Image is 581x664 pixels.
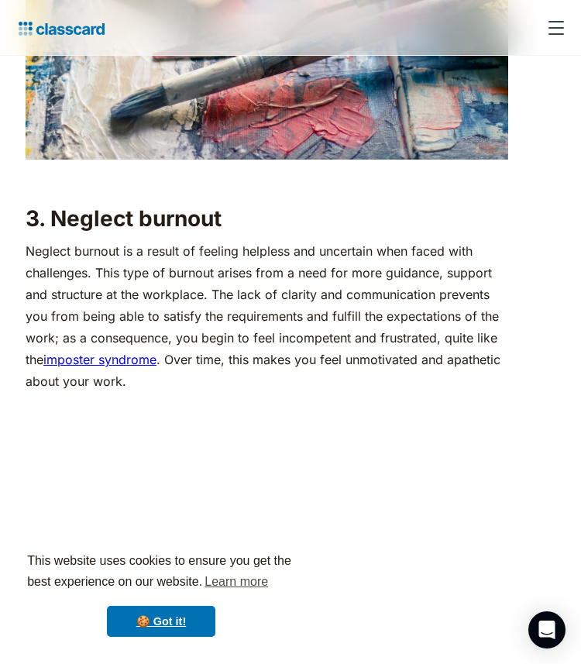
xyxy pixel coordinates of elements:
p: ‍ [26,167,508,189]
p: Neglect burnout is a result of feeling helpless and uncertain when faced with challenges. This ty... [26,240,508,392]
div: cookieconsent [12,537,310,652]
strong: 3. Neglect burnout [26,205,222,232]
span: This website uses cookies to ensure you get the best experience on our website. [27,552,295,593]
p: ‍ [26,400,508,421]
a: imposter syndrome [43,352,156,367]
div: Open Intercom Messenger [528,611,566,649]
a: home [12,17,105,39]
a: learn more about cookies [202,570,270,593]
div: menu [538,9,569,46]
a: dismiss cookie message [107,606,215,637]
